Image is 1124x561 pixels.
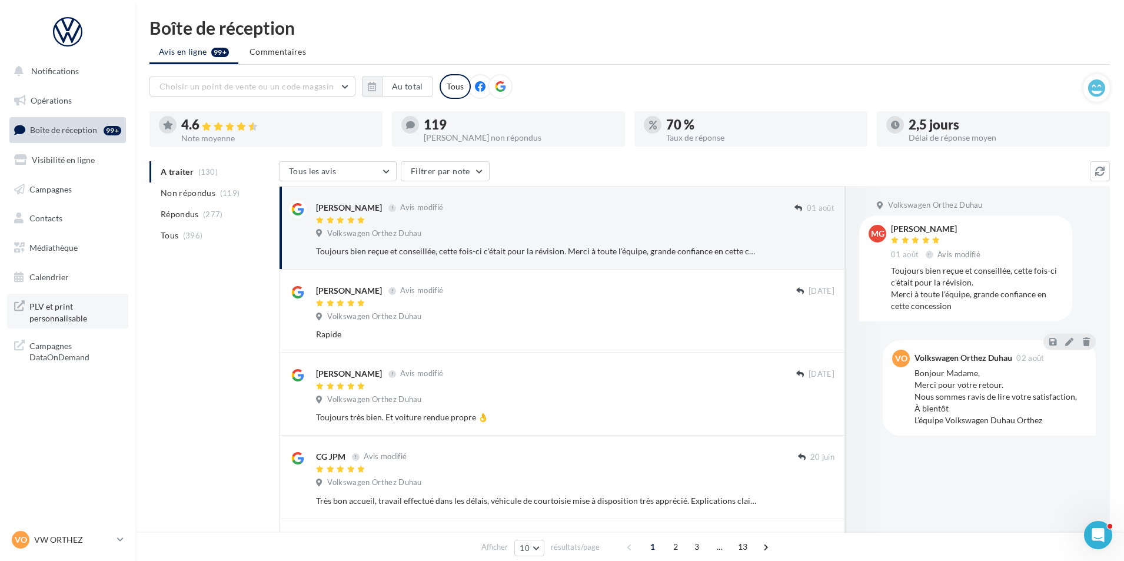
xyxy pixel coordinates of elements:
p: VW ORTHEZ [34,534,112,546]
div: 119 [424,118,616,131]
span: Opérations [31,95,72,105]
span: Avis modifié [364,452,407,462]
div: [PERSON_NAME] [316,202,382,214]
div: Boîte de réception [149,19,1110,36]
a: Opérations [7,88,128,113]
button: Tous les avis [279,161,397,181]
div: [PERSON_NAME] [316,285,382,297]
span: Volkswagen Orthez Duhau [327,394,421,405]
a: VO VW ORTHEZ [9,529,126,551]
span: Contacts [29,213,62,223]
iframe: Intercom live chat [1084,521,1112,549]
div: Délai de réponse moyen [909,134,1100,142]
div: Toujours très bien. Et voiture rendue propre 👌 [316,411,758,423]
span: 01 août [807,203,834,214]
a: Calendrier [7,265,128,290]
span: Volkswagen Orthez Duhau [327,228,421,239]
div: Taux de réponse [666,134,858,142]
span: Afficher [481,542,508,553]
span: 10 [520,543,530,553]
span: Répondus [161,208,199,220]
div: Très bon accueil, travail effectué dans les délais, véhicule de courtoisie mise à disposition trè... [316,495,758,507]
span: PLV et print personnalisable [29,298,121,324]
span: VO [895,353,907,364]
span: 13 [733,537,753,556]
span: ... [710,537,729,556]
span: MG [871,228,884,240]
a: Médiathèque [7,235,128,260]
span: Campagnes DataOnDemand [29,338,121,363]
span: Campagnes [29,184,72,194]
div: Note moyenne [181,134,373,142]
span: (396) [183,231,203,240]
div: 2,5 jours [909,118,1100,131]
div: [PERSON_NAME] [891,225,983,233]
button: 10 [514,540,544,556]
span: Choisir un point de vente ou un code magasin [159,81,334,91]
div: [PERSON_NAME] [316,368,382,380]
button: Au total [362,77,433,97]
span: Tous les avis [289,166,337,176]
div: [PERSON_NAME] non répondus [424,134,616,142]
span: Médiathèque [29,243,78,253]
span: (119) [220,188,240,198]
span: [DATE] [809,369,834,380]
a: Campagnes DataOnDemand [7,333,128,368]
a: Contacts [7,206,128,231]
span: Commentaires [250,46,306,58]
div: Volkswagen Orthez Duhau [915,354,1012,362]
div: Rapide [316,328,758,340]
span: Avis modifié [400,203,443,213]
span: Tous [161,230,178,241]
span: Notifications [31,66,79,76]
div: Bonjour Madame, Merci pour votre retour. Nous sommes ravis de lire votre satisfaction, À bientôt ... [915,367,1086,426]
span: 01 août [891,250,919,260]
span: Avis modifié [400,369,443,379]
span: Visibilité en ligne [32,155,95,165]
a: Boîte de réception99+ [7,117,128,142]
span: Non répondus [161,187,215,199]
span: 20 juin [810,452,834,463]
span: [DATE] [809,286,834,297]
button: Au total [382,77,433,97]
span: Avis modifié [937,250,980,259]
button: Choisir un point de vente ou un code magasin [149,77,355,97]
span: Avis modifié [400,286,443,296]
span: Boîte de réception [30,125,97,135]
span: 02 août [1016,354,1044,362]
a: Campagnes [7,177,128,202]
div: 99+ [104,126,121,135]
span: Volkswagen Orthez Duhau [327,477,421,488]
span: Volkswagen Orthez Duhau [888,200,982,211]
span: 2 [666,537,685,556]
a: Visibilité en ligne [7,148,128,172]
span: Calendrier [29,272,69,282]
div: CG JPM [316,451,345,463]
button: Filtrer par note [401,161,490,181]
span: Volkswagen Orthez Duhau [327,311,421,322]
span: 3 [687,537,706,556]
div: 4.6 [181,118,373,132]
span: (277) [203,210,223,219]
span: résultats/page [551,542,600,553]
button: Notifications [7,59,124,84]
div: 70 % [666,118,858,131]
span: 1 [643,537,662,556]
div: Toujours bien reçue et conseillée, cette fois-ci c'était pour la révision. Merci à toute l'équipe... [891,265,1063,312]
div: Toujours bien reçue et conseillée, cette fois-ci c'était pour la révision. Merci à toute l'équipe... [316,245,758,257]
a: PLV et print personnalisable [7,294,128,328]
span: VO [15,534,27,546]
div: Tous [440,74,471,99]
